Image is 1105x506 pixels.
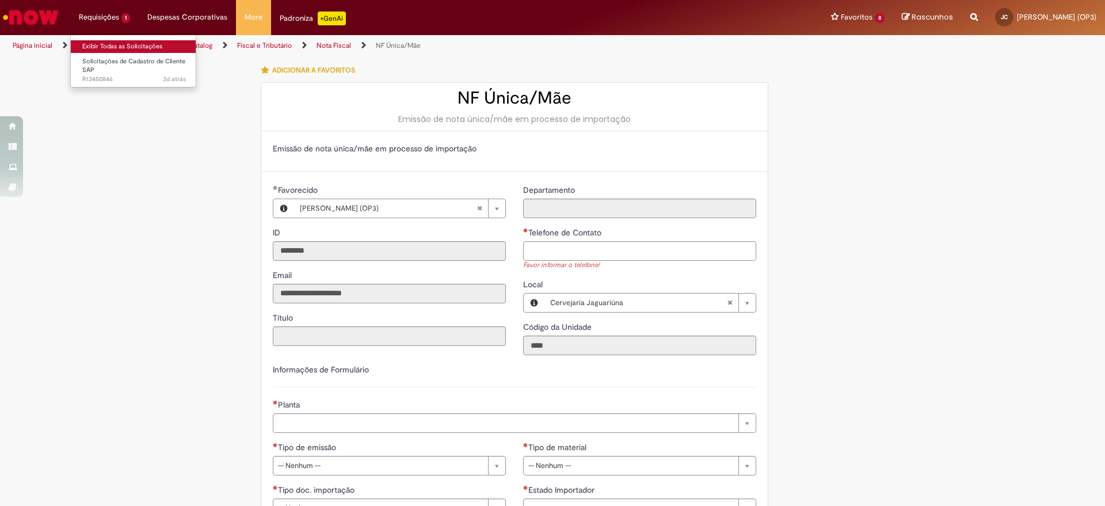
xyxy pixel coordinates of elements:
label: Somente leitura - ID [273,227,283,238]
span: Favoritos [841,12,872,23]
span: -- Nenhum -- [278,456,482,475]
span: Despesas Corporativas [147,12,227,23]
span: Tipo de emissão [278,442,338,452]
h2: NF Única/Mãe [273,89,756,108]
span: Cervejaria Jaguariúna [550,294,727,312]
span: Obrigatório Preenchido [273,185,278,190]
a: Exibir Todas as Solicitações [71,40,197,53]
span: Solicitações de Cadastro de Cliente SAP [82,57,185,75]
span: Telefone de Contato [528,227,604,238]
button: Favorecido, Visualizar este registro Juliana Mara Benetti Ciampi (OP3) [273,199,294,218]
ul: Trilhas de página [9,35,728,56]
input: Telefone de Contato [523,241,756,261]
abbr: Limpar campo Local [721,294,738,312]
a: Fiscal e Tributário [237,41,292,50]
span: -- Nenhum -- [528,456,733,475]
span: Requisições [79,12,119,23]
ul: Requisições [70,35,196,87]
input: ID [273,241,506,261]
input: Departamento [523,199,756,218]
span: Necessários [273,443,278,447]
button: Local, Visualizar este registro Cervejaria Jaguariúna [524,294,544,312]
button: Adicionar a Favoritos [261,58,361,82]
span: 3d atrás [163,75,186,83]
input: Email [273,284,506,303]
img: ServiceNow [1,6,60,29]
a: Página inicial [13,41,52,50]
a: Aberto R13450846 : Solicitações de Cadastro de Cliente SAP [71,55,197,80]
div: Padroniza [280,12,346,25]
input: Título [273,326,506,346]
span: Necessários [273,400,278,405]
span: Somente leitura - Código da Unidade [523,322,594,332]
span: Rascunhos [912,12,953,22]
span: Tipo doc. importação [278,485,357,495]
span: Necessários [523,443,528,447]
div: Favor informar o telefone! [523,261,756,271]
a: Limpar campo Planta [273,413,756,433]
input: Código da Unidade [523,336,756,355]
span: More [245,12,262,23]
span: JC [1001,13,1008,21]
abbr: Limpar campo Favorecido [471,199,488,218]
time: 27/08/2025 08:57:02 [163,75,186,83]
label: Informações de Formulário [273,364,369,375]
label: Somente leitura - Código da Unidade [523,321,594,333]
span: Necessários [523,485,528,490]
span: Necessários [273,485,278,490]
span: Local [523,279,545,290]
span: Adicionar a Favoritos [272,66,355,75]
span: Tipo de material [528,442,589,452]
span: Somente leitura - Email [273,270,294,280]
p: +GenAi [318,12,346,25]
label: Somente leitura - Departamento [523,184,577,196]
span: [PERSON_NAME] (OP3) [1017,12,1096,22]
span: Necessários [523,228,528,233]
span: [PERSON_NAME] (OP3) [300,199,477,218]
span: Necessários - Estado Importador [528,485,597,495]
a: Cervejaria JaguariúnaLimpar campo Local [544,294,756,312]
span: 1 [121,13,130,23]
a: Nota Fiscal [317,41,351,50]
span: Necessários - Favorecido [278,185,320,195]
span: Somente leitura - Departamento [523,185,577,195]
label: Somente leitura - Título [273,312,295,324]
span: R13450846 [82,75,186,84]
a: Rascunhos [902,12,953,23]
label: Somente leitura - Email [273,269,294,281]
span: Necessários - Planta [278,400,302,410]
p: Emissão de nota única/mãe em processo de importação [273,143,756,154]
a: [PERSON_NAME] (OP3)Limpar campo Favorecido [294,199,505,218]
a: NF Única/Mãe [376,41,421,50]
span: 8 [875,13,885,23]
div: Emissão de nota única/mãe em processo de importação [273,113,756,125]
